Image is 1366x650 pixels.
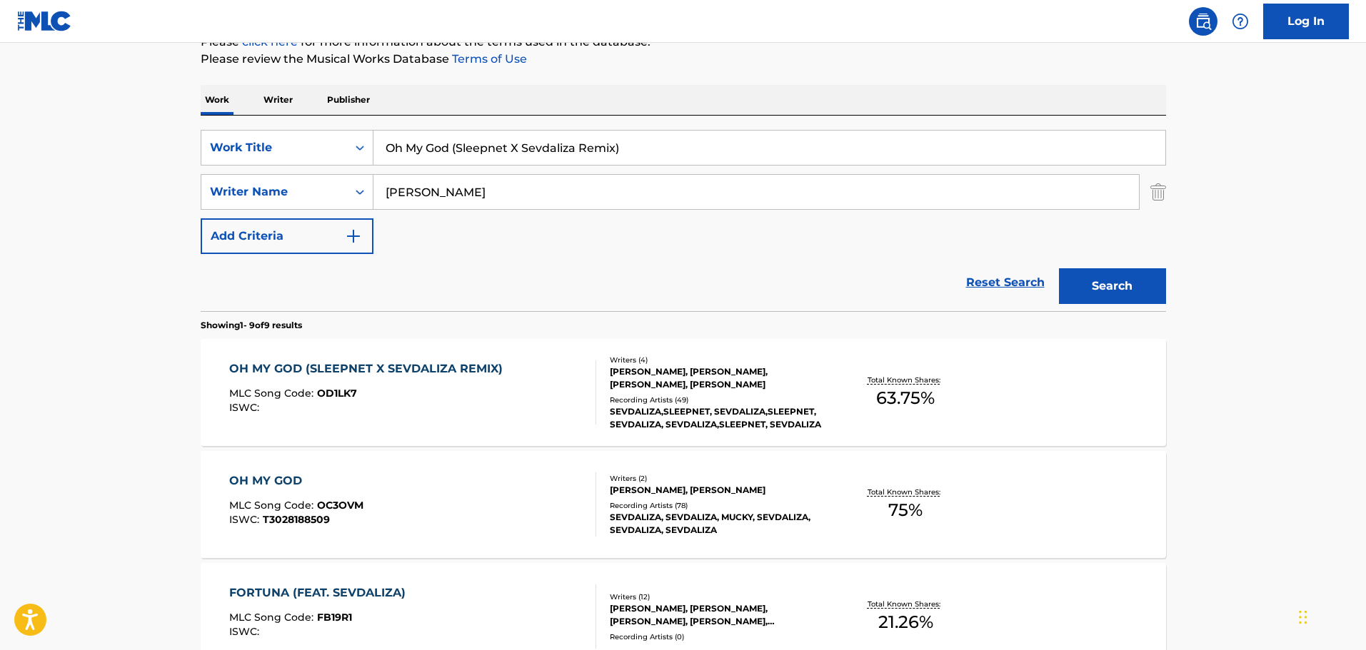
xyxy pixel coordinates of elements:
span: MLC Song Code : [229,611,317,624]
div: [PERSON_NAME], [PERSON_NAME], [PERSON_NAME], [PERSON_NAME] [610,365,825,391]
form: Search Form [201,130,1166,311]
div: [PERSON_NAME], [PERSON_NAME], [PERSON_NAME], [PERSON_NAME], [PERSON_NAME], [PERSON_NAME], [PERSON... [610,602,825,628]
span: ISWC : [229,625,263,638]
img: search [1195,13,1212,30]
span: ISWC : [229,401,263,414]
p: Publisher [323,85,374,115]
p: Writer [259,85,297,115]
p: Please review the Musical Works Database [201,51,1166,68]
div: Drag [1299,596,1307,639]
div: OH MY GOD (SLEEPNET X SEVDALIZA REMIX) [229,360,510,377]
div: Recording Artists ( 49 ) [610,395,825,405]
span: 75 % [888,497,923,523]
div: [PERSON_NAME], [PERSON_NAME] [610,484,825,497]
a: Reset Search [959,267,1052,298]
span: MLC Song Code : [229,387,317,400]
a: Log In [1263,4,1349,39]
p: Work [201,85,233,115]
div: SEVDALIZA,SLEEPNET, SEVDALIZA,SLEEPNET, SEVDALIZA, SEVDALIZA,SLEEPNET, SEVDALIZA [610,405,825,431]
span: T3028188509 [263,513,330,526]
div: Help [1226,7,1255,36]
span: OD1LK7 [317,387,357,400]
img: Delete Criterion [1150,174,1166,210]
p: Total Known Shares: [868,487,944,497]
div: FORTUNA (FEAT. SEVDALIZA) [229,584,413,601]
img: MLC Logo [17,11,72,31]
div: SEVDALIZA, SEVDALIZA, MUCKY, SEVDALIZA, SEVDALIZA, SEVDALIZA [610,511,825,537]
a: Public Search [1189,7,1217,36]
span: 21.26 % [878,609,933,635]
span: MLC Song Code : [229,499,317,512]
span: ISWC : [229,513,263,526]
span: FB19R1 [317,611,352,624]
button: Search [1059,268,1166,304]
img: 9d2ae6d4665cec9f34b9.svg [345,228,362,245]
a: OH MY GOD (SLEEPNET X SEVDALIZA REMIX)MLC Song Code:OD1LK7ISWC:Writers (4)[PERSON_NAME], [PERSON_... [201,339,1166,446]
div: Writer Name [210,183,338,200]
button: Add Criteria [201,218,373,254]
iframe: Chat Widget [1295,582,1366,650]
div: Recording Artists ( 0 ) [610,631,825,642]
div: Recording Artists ( 78 ) [610,500,825,511]
p: Showing 1 - 9 of 9 results [201,319,302,332]
div: Work Title [210,139,338,156]
div: Writers ( 12 ) [610,591,825,602]
span: 63.75 % [876,385,935,411]
div: OH MY GOD [229,472,363,489]
img: help [1232,13,1249,30]
p: Total Known Shares: [868,375,944,385]
a: Terms of Use [449,52,527,66]
p: Total Known Shares: [868,599,944,609]
span: OC3OVM [317,499,363,512]
div: Writers ( 2 ) [610,473,825,484]
a: OH MY GODMLC Song Code:OC3OVMISWC:T3028188509Writers (2)[PERSON_NAME], [PERSON_NAME]Recording Art... [201,451,1166,558]
div: Writers ( 4 ) [610,355,825,365]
